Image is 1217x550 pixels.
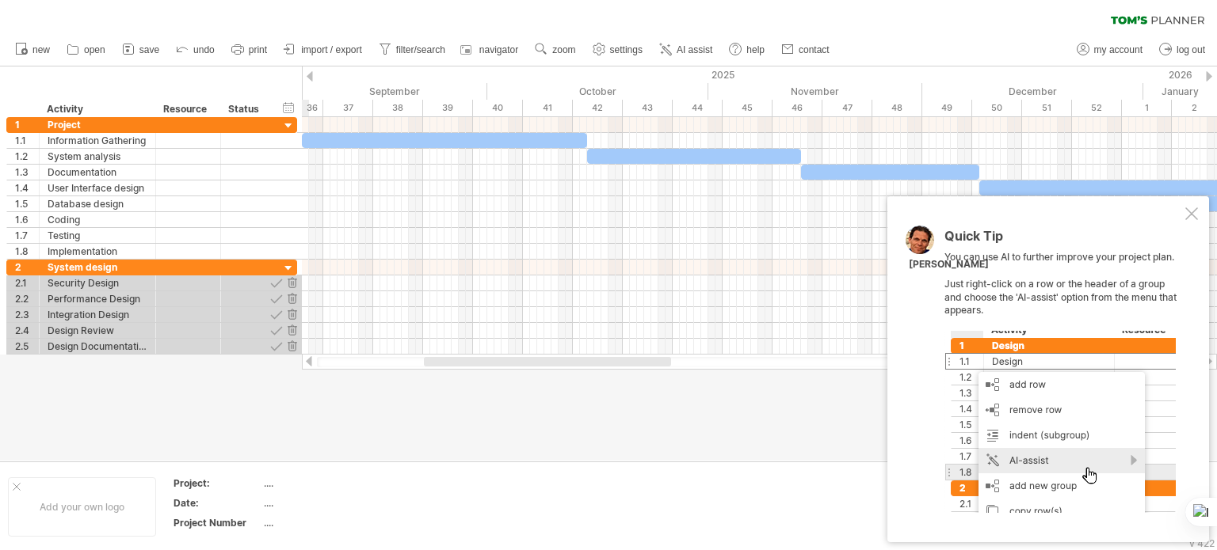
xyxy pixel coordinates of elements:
[589,40,647,60] a: settings
[301,44,362,55] span: import / export
[249,44,267,55] span: print
[48,180,147,195] div: User Interface design
[872,100,922,116] div: 48
[284,323,299,338] div: remove
[48,275,147,290] div: Security Design
[48,339,147,354] div: Design Documentation
[708,83,922,100] div: November 2025
[972,100,1022,116] div: 50
[269,275,284,290] div: approve
[284,307,299,322] div: remove
[15,117,39,132] div: 1
[15,180,39,195] div: 1.4
[15,260,39,275] div: 2
[172,40,219,60] a: undo
[15,291,39,306] div: 2.2
[15,323,39,338] div: 2.4
[174,476,261,490] div: Project:
[531,40,580,60] a: zoom
[15,133,39,148] div: 1.1
[163,101,212,117] div: Resource
[174,516,261,529] div: Project Number
[799,44,830,55] span: contact
[1122,100,1172,116] div: 1
[655,40,717,60] a: AI assist
[269,307,284,322] div: approve
[228,101,263,117] div: Status
[323,100,373,116] div: 37
[15,149,39,164] div: 1.2
[118,40,164,60] a: save
[8,477,156,537] div: Add your own logo
[15,275,39,290] div: 2.1
[473,100,523,116] div: 40
[48,307,147,322] div: Integration Design
[552,44,575,55] span: zoom
[15,165,39,180] div: 1.3
[746,44,765,55] span: help
[909,258,989,271] div: [PERSON_NAME]
[174,496,261,510] div: Date:
[15,307,39,322] div: 2.3
[944,229,1182,251] div: Quick Tip
[1094,44,1143,55] span: my account
[48,212,147,227] div: Coding
[944,229,1182,513] div: You can use AI to further improve your project plan. Just right-click on a row or the header of a...
[573,100,623,116] div: 42
[264,496,397,510] div: ....
[1177,44,1205,55] span: log out
[1189,537,1215,549] div: v 422
[284,339,299,354] div: remove
[1072,100,1122,116] div: 52
[15,244,39,259] div: 1.8
[48,291,147,306] div: Performance Design
[280,40,367,60] a: import / export
[193,44,215,55] span: undo
[264,516,397,529] div: ....
[922,100,972,116] div: 49
[264,476,397,490] div: ....
[284,275,299,290] div: remove
[523,100,573,116] div: 41
[48,149,147,164] div: System analysis
[47,101,147,117] div: Activity
[63,40,110,60] a: open
[15,339,39,354] div: 2.5
[1022,100,1072,116] div: 51
[48,165,147,180] div: Documentation
[11,40,55,60] a: new
[269,291,284,306] div: approve
[15,196,39,211] div: 1.5
[723,100,773,116] div: 45
[139,44,159,55] span: save
[773,100,822,116] div: 46
[48,244,147,259] div: Implementation
[479,44,518,55] span: navigator
[273,83,487,100] div: September 2025
[673,100,723,116] div: 44
[677,44,712,55] span: AI assist
[269,323,284,338] div: approve
[32,44,50,55] span: new
[623,100,673,116] div: 43
[48,228,147,243] div: Testing
[284,291,299,306] div: remove
[84,44,105,55] span: open
[15,228,39,243] div: 1.7
[458,40,523,60] a: navigator
[822,100,872,116] div: 47
[48,133,147,148] div: Information Gathering
[777,40,834,60] a: contact
[1073,40,1147,60] a: my account
[15,212,39,227] div: 1.6
[48,260,147,275] div: System design
[487,83,708,100] div: October 2025
[227,40,272,60] a: print
[725,40,769,60] a: help
[269,339,284,354] div: approve
[423,100,473,116] div: 39
[1155,40,1210,60] a: log out
[48,196,147,211] div: Database design
[48,323,147,338] div: Design Review
[48,117,147,132] div: Project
